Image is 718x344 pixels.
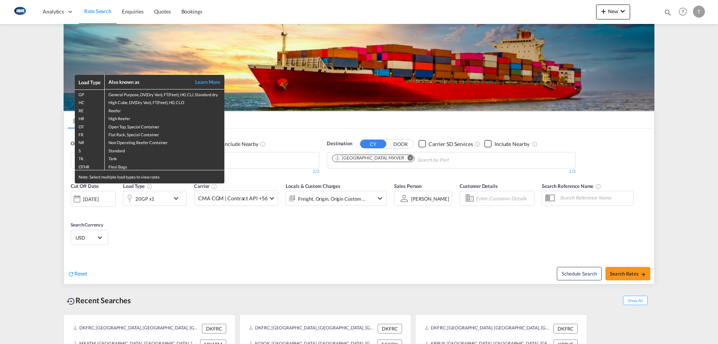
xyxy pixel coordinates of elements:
[105,98,224,106] td: High Cube, DV(Dry Van), FT(Feet), H0, CLO
[105,89,224,98] td: General Purpose, DV(Dry Van), FT(Feet), H0, CLI, Standard dry
[105,114,224,122] td: High Reefer
[75,130,105,138] td: FR
[105,146,224,154] td: Standard
[105,130,224,138] td: Flat Rack, Special Container
[105,154,224,162] td: Tank
[187,79,221,85] a: Learn More
[75,146,105,154] td: S
[105,122,224,130] td: Open Top, Special Container
[75,89,105,98] td: GP
[75,122,105,130] td: OT
[75,170,224,183] div: Note: Select multiple load types to view rates
[75,154,105,162] td: TK
[105,162,224,170] td: Flexi Bags
[75,75,105,89] th: Load Type
[105,138,224,146] td: Non Operating Reefer Container
[75,98,105,106] td: HC
[75,138,105,146] td: NR
[108,79,187,85] div: Also known as
[105,106,224,114] td: Reefer
[75,106,105,114] td: RE
[75,162,105,170] td: OTHR
[75,114,105,122] td: HR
